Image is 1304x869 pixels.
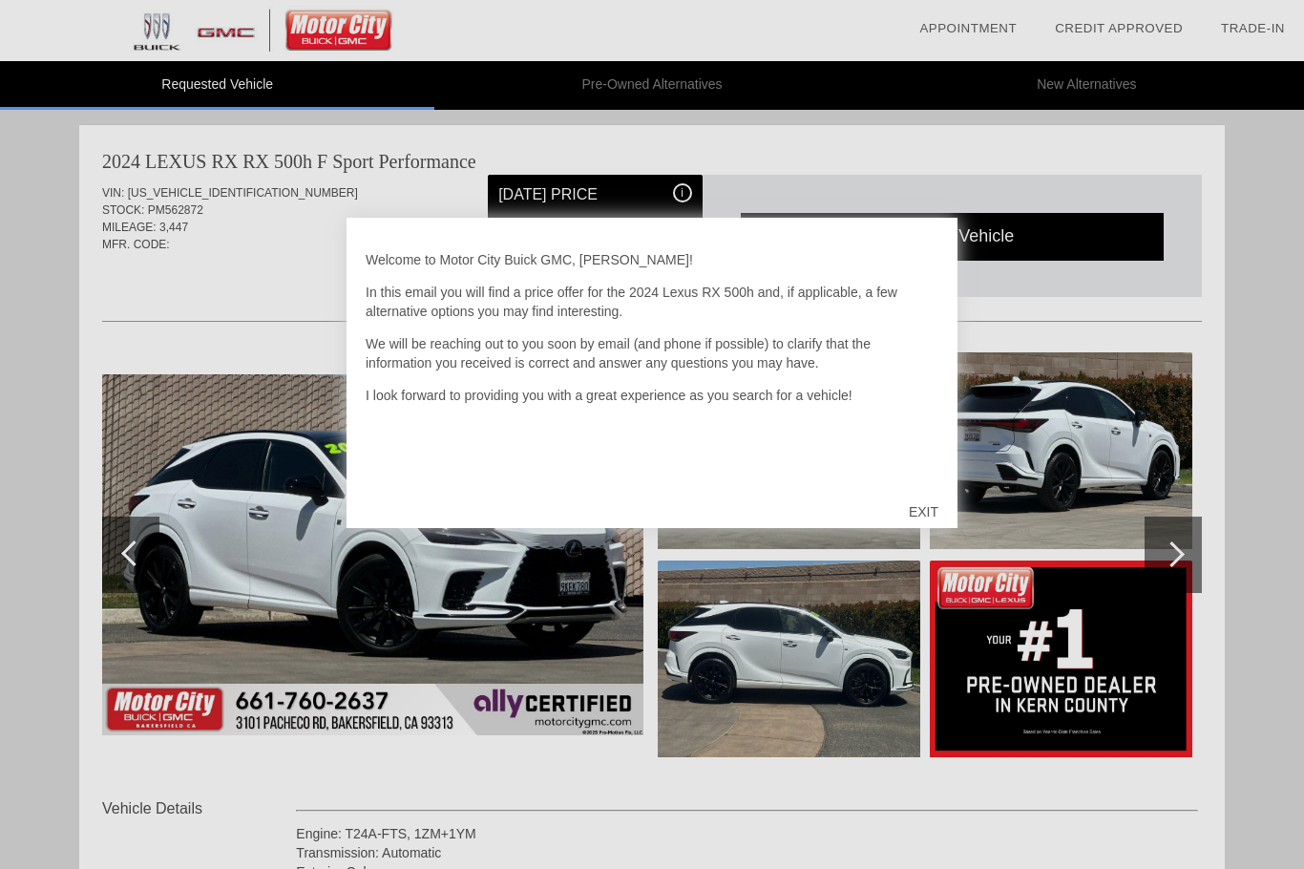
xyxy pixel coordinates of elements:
[366,334,938,372] p: We will be reaching out to you soon by email (and phone if possible) to clarify that the informat...
[890,483,957,540] div: EXIT
[366,386,938,405] p: I look forward to providing you with a great experience as you search for a vehicle!
[366,283,938,321] p: In this email you will find a price offer for the 2024 Lexus RX 500h and, if applicable, a few al...
[1055,21,1183,35] a: Credit Approved
[1221,21,1285,35] a: Trade-In
[366,250,938,269] p: Welcome to Motor City Buick GMC, [PERSON_NAME]!
[919,21,1017,35] a: Appointment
